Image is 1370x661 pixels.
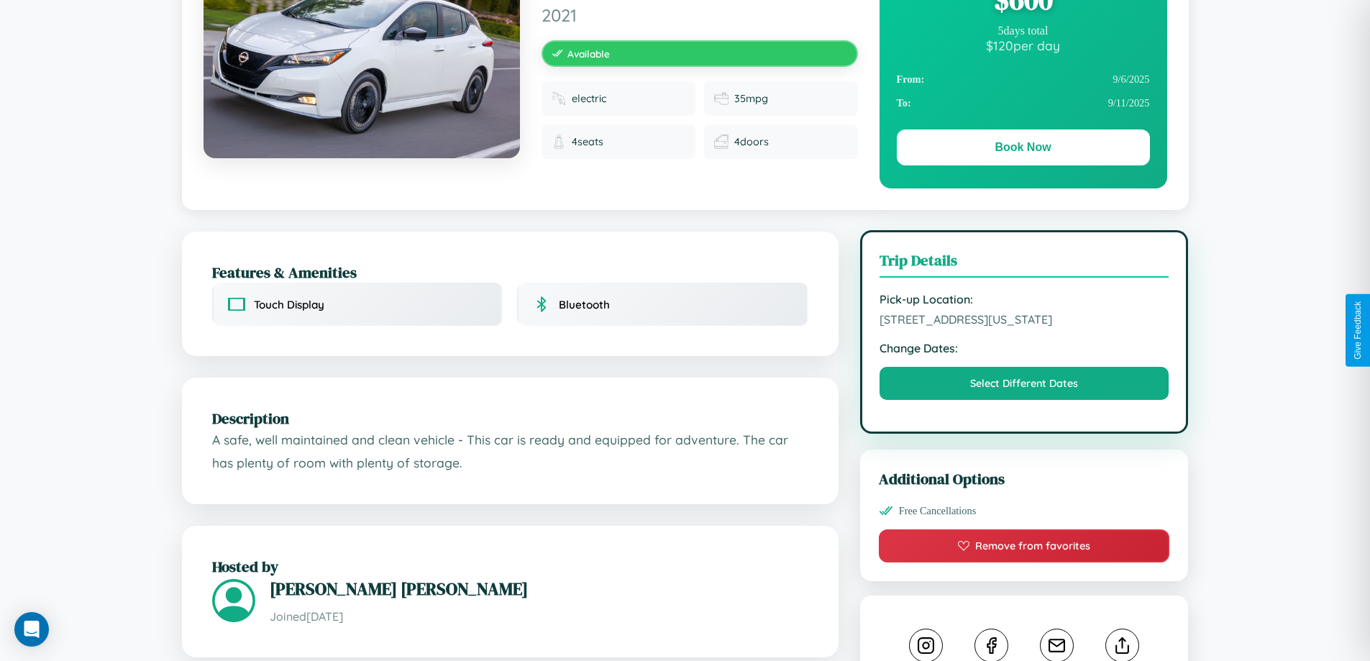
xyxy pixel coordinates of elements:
[897,68,1150,91] div: 9 / 6 / 2025
[212,429,808,474] p: A safe, well maintained and clean vehicle - This car is ready and equipped for adventure. The car...
[899,505,977,517] span: Free Cancellations
[880,367,1169,400] button: Select Different Dates
[572,92,606,105] span: electric
[897,24,1150,37] div: 5 days total
[567,47,610,60] span: Available
[1353,301,1363,360] div: Give Feedback
[572,135,603,148] span: 4 seats
[714,91,729,106] img: Fuel efficiency
[270,577,808,601] h3: [PERSON_NAME] [PERSON_NAME]
[879,468,1170,489] h3: Additional Options
[552,135,566,149] img: Seats
[270,606,808,627] p: Joined [DATE]
[559,298,610,311] span: Bluetooth
[880,250,1169,278] h3: Trip Details
[254,298,324,311] span: Touch Display
[212,262,808,283] h2: Features & Amenities
[880,341,1169,355] strong: Change Dates:
[880,312,1169,327] span: [STREET_ADDRESS][US_STATE]
[14,612,49,647] div: Open Intercom Messenger
[897,129,1150,165] button: Book Now
[212,556,808,577] h2: Hosted by
[734,92,768,105] span: 35 mpg
[880,292,1169,306] strong: Pick-up Location:
[212,408,808,429] h2: Description
[897,97,911,109] strong: To:
[542,4,858,26] span: 2021
[714,135,729,149] img: Doors
[897,73,925,86] strong: From:
[879,529,1170,562] button: Remove from favorites
[897,91,1150,115] div: 9 / 11 / 2025
[897,37,1150,53] div: $ 120 per day
[552,91,566,106] img: Fuel type
[734,135,769,148] span: 4 doors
